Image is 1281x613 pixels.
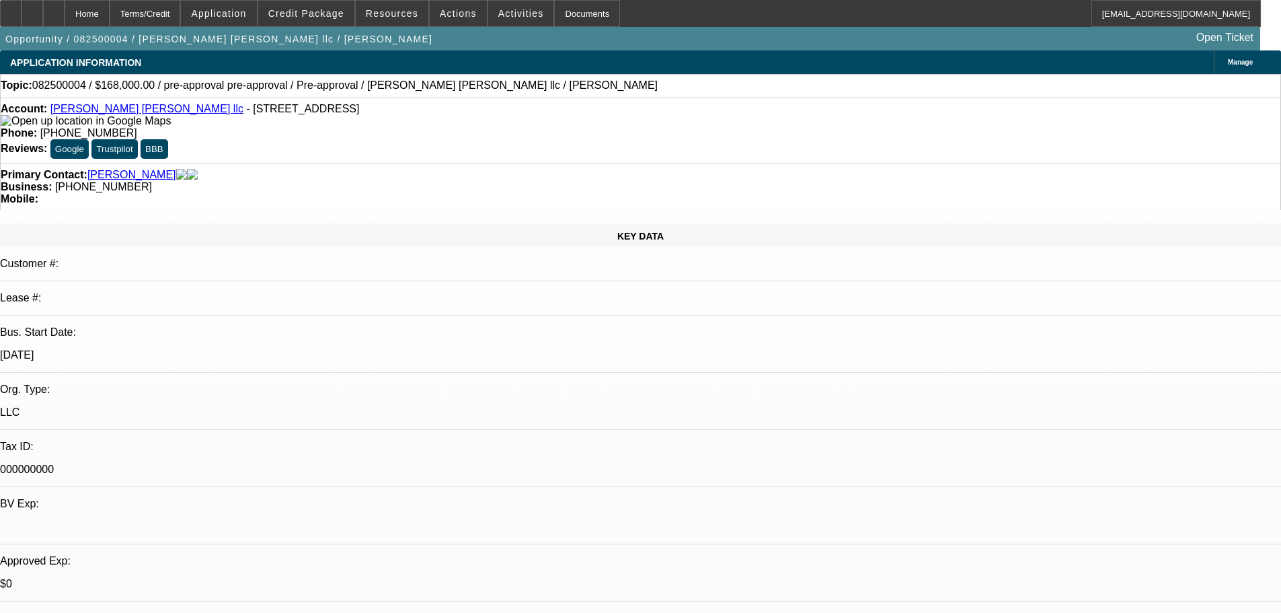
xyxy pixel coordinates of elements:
span: Activities [498,8,544,19]
button: Resources [356,1,428,26]
span: Credit Package [268,8,344,19]
span: - [STREET_ADDRESS] [246,103,359,114]
img: facebook-icon.png [176,169,187,181]
img: Open up location in Google Maps [1,115,171,127]
a: [PERSON_NAME] [87,169,176,181]
strong: Phone: [1,127,37,139]
span: [PHONE_NUMBER] [55,181,152,192]
button: Activities [488,1,554,26]
button: BBB [141,139,168,159]
span: KEY DATA [617,231,664,242]
button: Google [50,139,89,159]
img: linkedin-icon.png [187,169,198,181]
a: Open Ticket [1191,26,1259,49]
strong: Primary Contact: [1,169,87,181]
button: Trustpilot [91,139,137,159]
strong: Mobile: [1,193,38,205]
span: Actions [440,8,477,19]
span: Manage [1228,59,1253,66]
button: Credit Package [258,1,354,26]
a: [PERSON_NAME] [PERSON_NAME] llc [50,103,243,114]
span: 082500004 / $168,000.00 / pre-approval pre-approval / Pre-approval / [PERSON_NAME] [PERSON_NAME] ... [32,79,658,92]
a: View Google Maps [1,115,171,127]
button: Actions [430,1,487,26]
span: Resources [366,8,418,19]
strong: Topic: [1,79,32,92]
strong: Business: [1,181,52,192]
span: Application [191,8,246,19]
span: [PHONE_NUMBER] [40,127,137,139]
strong: Reviews: [1,143,47,154]
strong: Account: [1,103,47,114]
button: Application [181,1,256,26]
span: APPLICATION INFORMATION [10,57,141,68]
span: Opportunity / 082500004 / [PERSON_NAME] [PERSON_NAME] llc / [PERSON_NAME] [5,34,432,44]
